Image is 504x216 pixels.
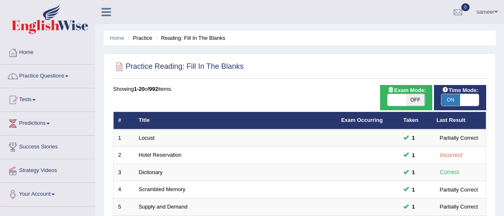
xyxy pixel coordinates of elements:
li: Reading: Fill In The Blanks [154,34,225,42]
a: Home [110,35,124,41]
td: 2 [114,147,134,164]
div: Partially Correct [436,202,481,211]
b: 1-20 [134,86,145,92]
div: Correct [436,167,463,177]
a: Hotel Reservation [139,152,182,158]
a: Success Stories [0,136,95,156]
div: Showing of items. [113,85,486,93]
span: You cannot take this question anymore [409,133,418,142]
a: Tests [0,88,95,109]
th: Taken [399,112,432,129]
a: Predictions [0,112,95,133]
span: You cannot take this question anymore [409,151,418,160]
th: Last Result [432,112,486,129]
th: # [114,112,134,129]
td: 4 [114,181,134,199]
li: Practice [126,34,152,42]
a: Strategy Videos [0,159,95,180]
span: You cannot take this question anymore [409,185,418,194]
a: Exam Occurring [341,117,383,123]
span: Exam Mode: [384,86,429,95]
span: You cannot take this question anymore [409,168,418,177]
span: ON [441,94,460,106]
a: Practice Questions [0,65,95,85]
span: OFF [406,94,425,106]
span: You cannot take this question anymore [409,202,418,211]
a: Scrambled Memory [139,186,186,192]
span: Time Mode: [439,86,482,95]
div: Partially Correct [436,133,481,142]
a: Home [0,41,95,62]
td: 5 [114,199,134,216]
a: Supply and Demand [139,204,188,210]
div: Show exams occurring in exams [380,85,432,110]
h2: Practice Reading: Fill In The Blanks [113,61,244,73]
div: Incorrect [436,150,466,160]
a: Your Account [0,183,95,204]
th: Title [134,112,337,129]
span: 0 [461,3,470,11]
div: Partially Correct [436,185,481,194]
a: Locust [139,135,155,141]
a: Dictionary [139,169,163,175]
td: 3 [114,164,134,181]
b: 992 [149,86,158,92]
td: 1 [114,129,134,147]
